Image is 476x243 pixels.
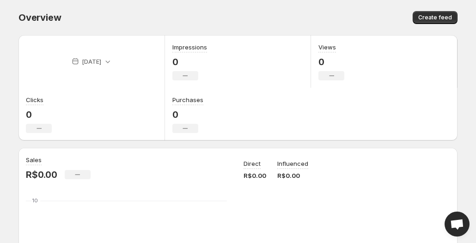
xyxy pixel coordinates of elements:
h3: Impressions [172,43,207,52]
h3: Purchases [172,95,203,104]
p: R$0.00 [26,169,57,180]
h3: Sales [26,155,42,164]
h3: Clicks [26,95,43,104]
p: R$0.00 [277,171,308,180]
span: Overview [18,12,61,23]
p: R$0.00 [244,171,266,180]
p: 0 [318,56,344,67]
a: Open chat [445,212,470,237]
p: [DATE] [82,57,101,66]
text: 10 [32,197,38,204]
p: 0 [26,109,52,120]
p: Direct [244,159,261,168]
p: 0 [172,56,207,67]
button: Create feed [413,11,458,24]
p: 0 [172,109,203,120]
h3: Views [318,43,336,52]
p: Influenced [277,159,308,168]
span: Create feed [418,14,452,21]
